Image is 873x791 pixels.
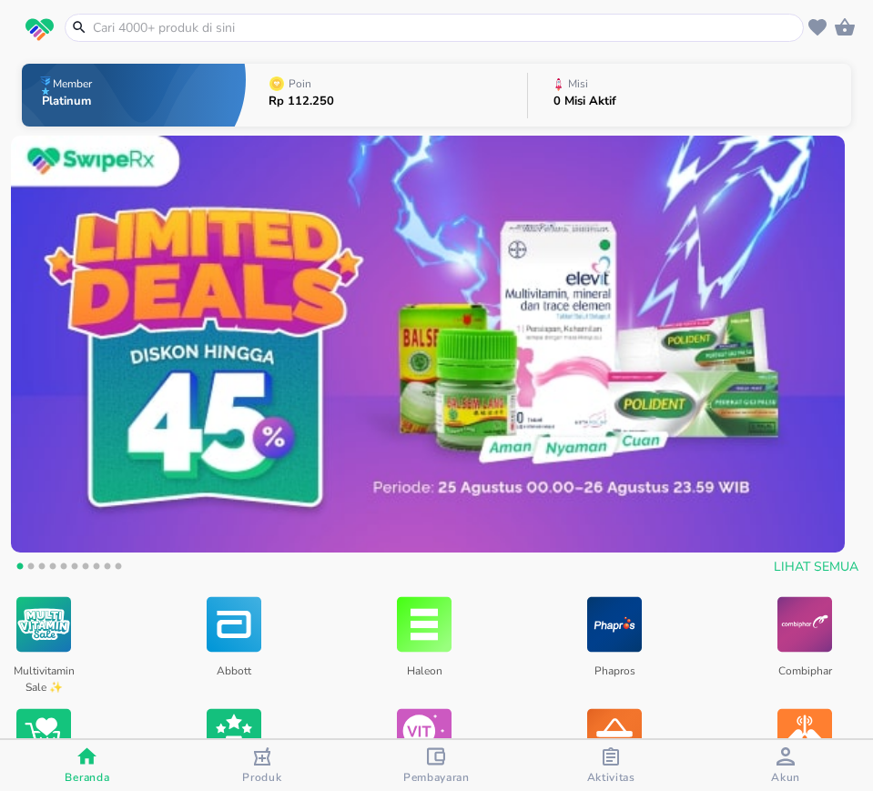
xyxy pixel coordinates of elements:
[768,656,840,695] p: Combiphar
[207,705,261,768] img: Laris Manis✨
[587,705,642,768] img: Banyak Diborong!❇️
[22,59,246,131] button: MemberPlatinum
[207,593,261,656] img: Abbott
[397,593,452,656] img: Haleon
[587,593,642,656] img: Phapros
[397,705,452,768] img: Multivitamin Anak
[777,593,832,656] img: Combiphar
[22,560,40,578] button: 2
[766,551,862,584] button: Lihat Semua
[553,96,616,107] p: 0 Misi Aktif
[242,770,281,785] span: Produk
[578,656,650,695] p: Phapros
[87,560,106,578] button: 8
[246,59,527,131] button: PoinRp 112.250
[44,560,62,578] button: 4
[771,770,800,785] span: Akun
[528,59,851,131] button: Misi0 Misi Aktif
[568,78,588,89] p: Misi
[403,770,470,785] span: Pembayaran
[350,740,524,791] button: Pembayaran
[91,18,799,37] input: Cari 4000+ produk di sini
[42,96,96,107] p: Platinum
[33,560,51,578] button: 3
[289,78,311,89] p: Poin
[53,78,92,89] p: Member
[777,705,832,768] img: Asma
[16,705,71,768] img: Produk Terlaris
[388,656,460,695] p: Haleon
[7,656,79,695] p: Multivitamin Sale ✨
[65,770,109,785] span: Beranda
[109,560,127,578] button: 10
[198,656,269,695] p: Abbott
[16,593,71,656] img: Multivitamin Sale ✨
[587,770,635,785] span: Aktivitas
[698,740,873,791] button: Akun
[11,560,29,578] button: 1
[25,18,54,42] img: logo_swiperx_s.bd005f3b.svg
[66,560,84,578] button: 6
[55,560,73,578] button: 5
[269,96,334,107] p: Rp 112.250
[98,560,117,578] button: 9
[11,136,845,553] img: 0724fd54-b4ea-42a9-8c79-359fcfcb7805.jpeg
[774,556,858,579] span: Lihat Semua
[523,740,698,791] button: Aktivitas
[175,740,350,791] button: Produk
[76,560,95,578] button: 7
